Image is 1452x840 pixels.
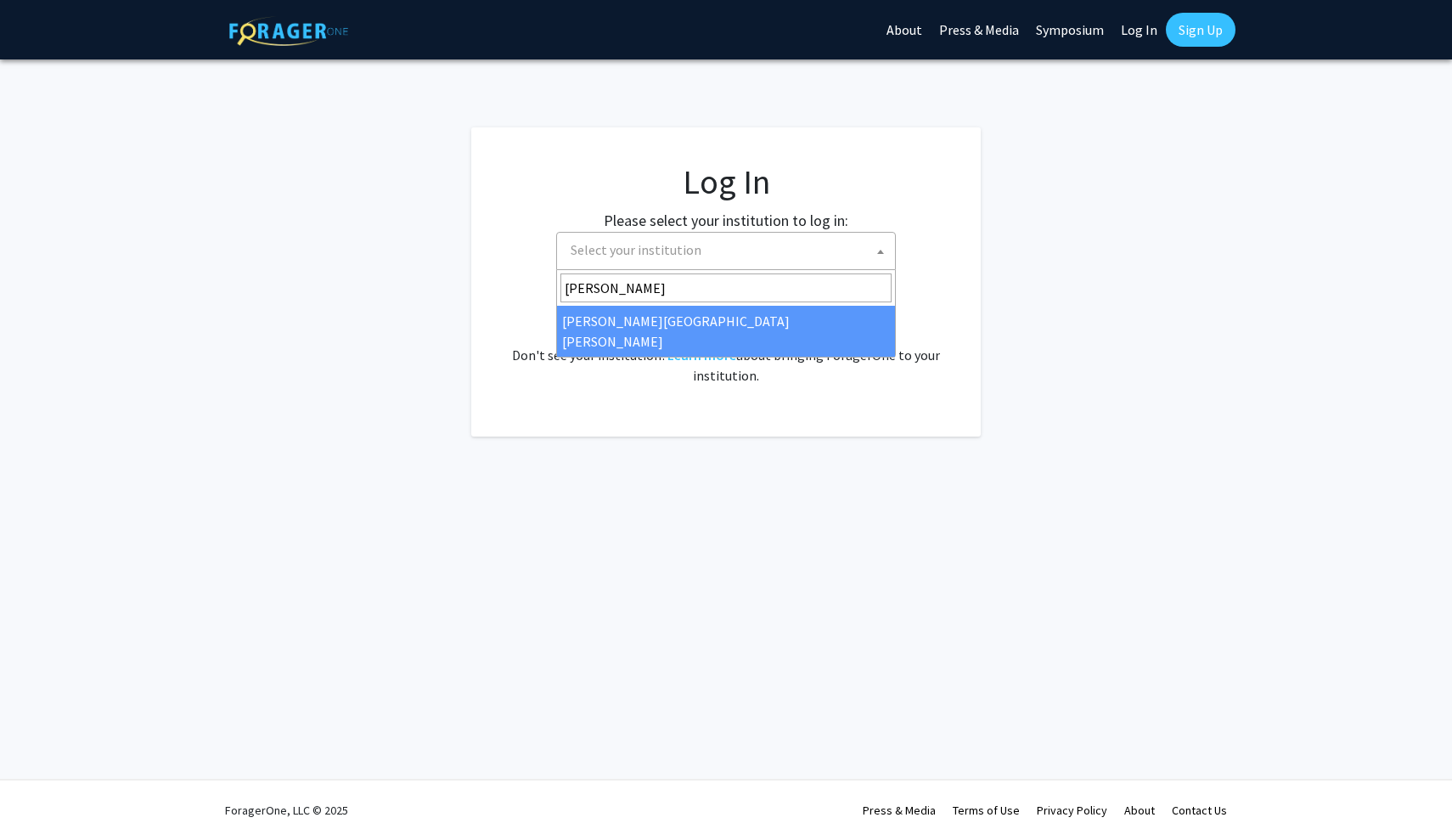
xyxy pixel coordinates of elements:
[556,232,896,270] span: Select your institution
[1172,803,1227,818] a: Contact Us
[1037,803,1107,818] a: Privacy Policy
[557,306,895,357] li: [PERSON_NAME][GEOGRAPHIC_DATA][PERSON_NAME]
[604,209,848,232] label: Please select your institution to log in:
[505,304,947,386] div: No account? . Don't see your institution? about bringing ForagerOne to your institution.
[1124,803,1155,818] a: About
[863,803,936,818] a: Press & Media
[1166,13,1235,47] a: Sign Up
[564,233,895,268] span: Select your institution
[225,781,348,840] div: ForagerOne, LLC © 2025
[13,764,72,827] iframe: Chat
[229,16,348,46] img: ForagerOne Logo
[953,803,1020,818] a: Terms of Use
[571,241,701,258] span: Select your institution
[560,273,892,302] input: Search
[505,161,947,202] h1: Log In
